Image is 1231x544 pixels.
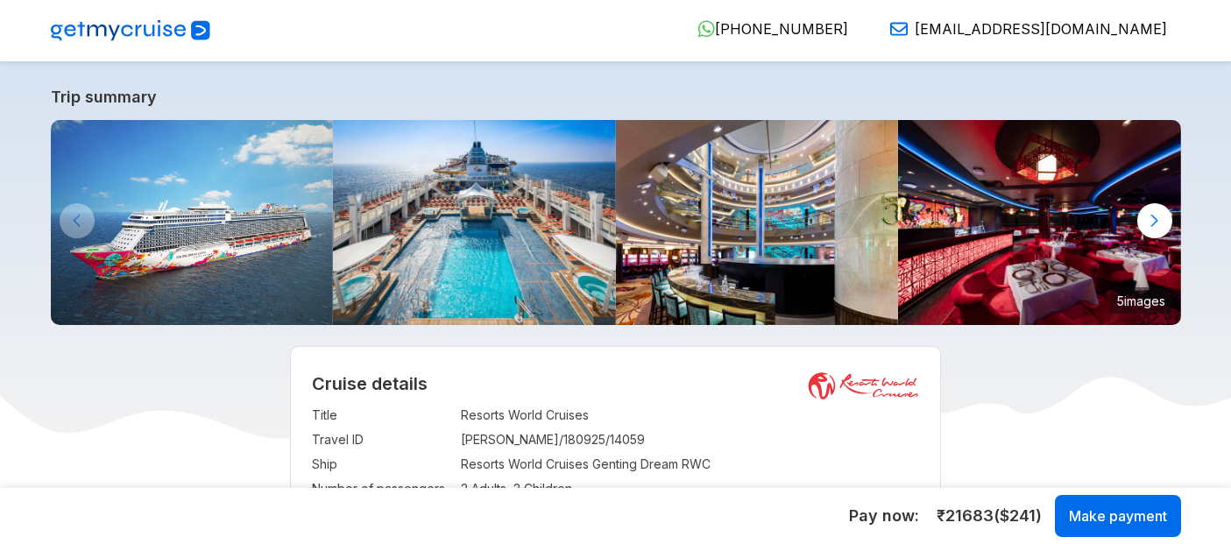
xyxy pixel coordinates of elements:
[890,20,908,38] img: Email
[1110,287,1172,314] small: 5 images
[312,452,452,477] td: Ship
[461,403,919,427] td: Resorts World Cruises
[616,120,899,325] img: 4.jpg
[461,427,919,452] td: [PERSON_NAME]/180925/14059
[333,120,616,325] img: Main-Pool-800x533.jpg
[51,88,1181,106] a: Trip summary
[312,427,452,452] td: Travel ID
[452,427,461,452] td: :
[697,20,715,38] img: WhatsApp
[461,452,919,477] td: Resorts World Cruises Genting Dream RWC
[876,20,1167,38] a: [EMAIL_ADDRESS][DOMAIN_NAME]
[312,403,452,427] td: Title
[849,505,919,526] h5: Pay now :
[715,20,848,38] span: [PHONE_NUMBER]
[51,120,334,325] img: GentingDreambyResortsWorldCruises-KlookIndia.jpg
[683,20,848,38] a: [PHONE_NUMBER]
[1055,495,1181,537] button: Make payment
[915,20,1167,38] span: [EMAIL_ADDRESS][DOMAIN_NAME]
[461,477,919,501] td: 2 Adults, 2 Children
[312,477,452,501] td: Number of passengers
[452,477,461,501] td: :
[452,403,461,427] td: :
[937,505,1042,527] span: ₹ 21683 ($ 241 )
[452,452,461,477] td: :
[312,373,919,394] h2: Cruise details
[898,120,1181,325] img: 16.jpg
